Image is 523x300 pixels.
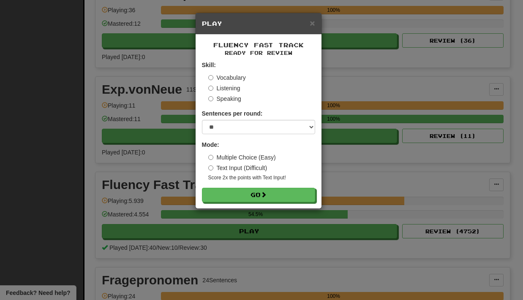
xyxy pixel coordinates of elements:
[208,95,241,103] label: Speaking
[202,19,315,28] h5: Play
[202,109,263,118] label: Sentences per round:
[310,19,315,27] button: Close
[202,62,216,68] strong: Skill:
[202,188,315,202] button: Go
[208,164,267,172] label: Text Input (Difficult)
[208,73,246,82] label: Vocabulary
[208,155,213,160] input: Multiple Choice (Easy)
[208,153,276,162] label: Multiple Choice (Easy)
[310,18,315,28] span: ×
[208,86,213,91] input: Listening
[208,96,213,101] input: Speaking
[202,49,315,57] small: Ready for Review
[208,174,315,181] small: Score 2x the points with Text Input !
[208,84,240,92] label: Listening
[213,41,304,49] span: Fluency Fast Track
[208,165,213,170] input: Text Input (Difficult)
[202,141,219,148] strong: Mode:
[208,75,213,80] input: Vocabulary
